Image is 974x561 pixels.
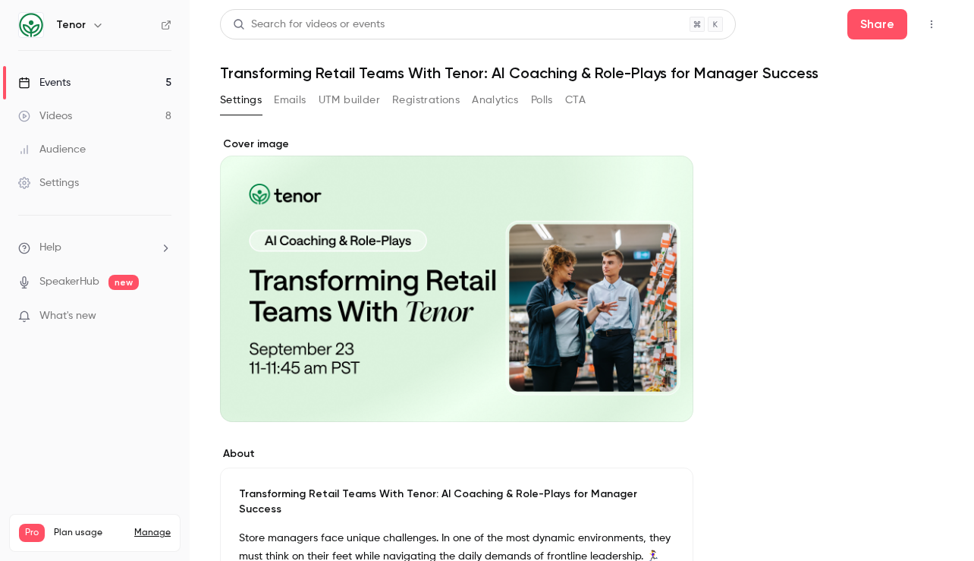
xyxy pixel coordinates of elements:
[274,88,306,112] button: Emails
[233,17,385,33] div: Search for videos or events
[239,487,674,517] p: Transforming Retail Teams With Tenor: AI Coaching & Role-Plays for Manager Success
[472,88,519,112] button: Analytics
[54,527,125,539] span: Plan usage
[18,109,72,124] div: Videos
[220,137,693,422] section: Cover image
[19,13,43,37] img: Tenor
[18,175,79,191] div: Settings
[565,88,586,112] button: CTA
[220,446,693,462] label: About
[153,310,171,323] iframe: Noticeable Trigger
[18,75,71,90] div: Events
[220,137,693,152] label: Cover image
[39,240,61,256] span: Help
[392,88,460,112] button: Registrations
[18,142,86,157] div: Audience
[531,88,553,112] button: Polls
[108,275,139,290] span: new
[847,9,907,39] button: Share
[220,88,262,112] button: Settings
[19,524,45,542] span: Pro
[18,240,171,256] li: help-dropdown-opener
[220,64,944,82] h1: Transforming Retail Teams With Tenor: AI Coaching & Role-Plays for Manager Success
[39,308,96,324] span: What's new
[56,17,86,33] h6: Tenor
[134,527,171,539] a: Manage
[39,274,99,290] a: SpeakerHub
[319,88,380,112] button: UTM builder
